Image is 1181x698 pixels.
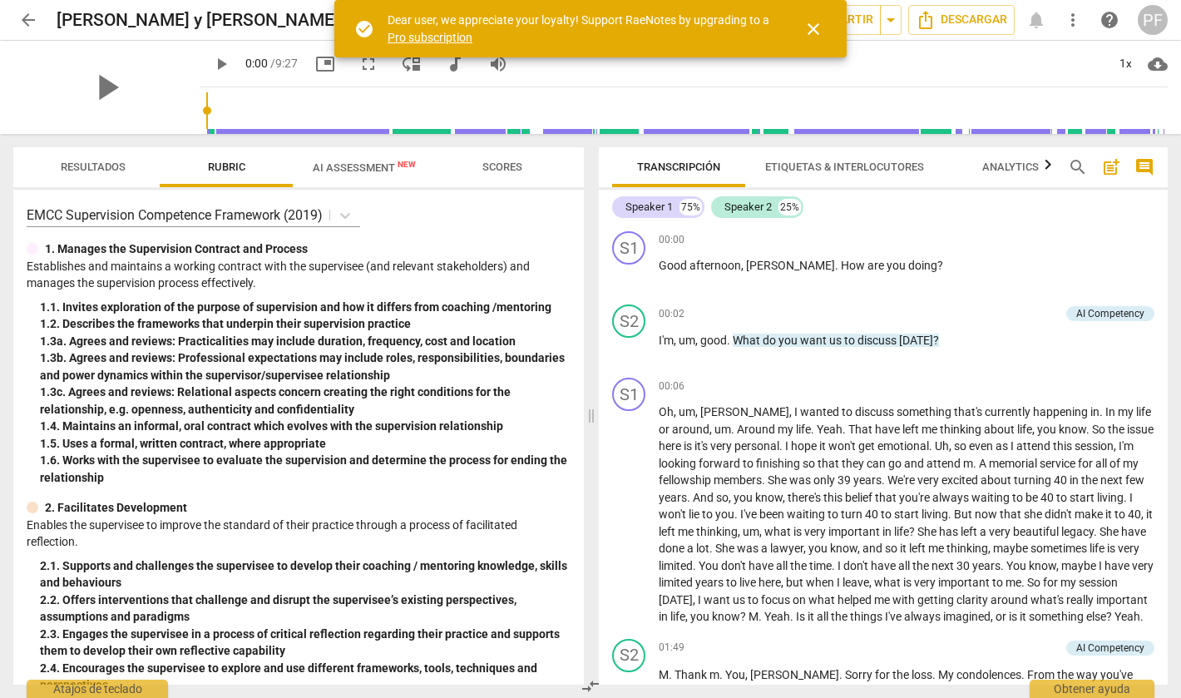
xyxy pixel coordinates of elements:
[899,334,933,347] span: [DATE]
[1125,473,1144,487] span: few
[908,259,937,272] span: doing
[483,49,513,79] button: Volume
[940,423,984,436] span: thinking
[894,525,909,538] span: life
[696,542,709,555] span: lot
[939,525,961,538] span: has
[855,405,897,418] span: discuss
[1098,154,1124,181] button: Add summary
[841,507,865,521] span: turn
[27,680,168,698] div: Atajos de teclado
[922,423,940,436] span: me
[727,334,733,347] span: .
[818,457,842,470] span: that
[922,507,948,521] span: living
[1068,157,1088,177] span: search
[843,423,848,436] span: .
[710,439,734,453] span: very
[865,507,881,521] span: 40
[659,334,674,347] span: I'm
[1134,157,1154,177] span: comment
[1108,423,1127,436] span: the
[714,423,731,436] span: um
[741,259,746,272] span: ,
[819,439,828,453] span: it
[612,304,645,338] div: Cambiar un interlocutor
[85,66,128,109] span: play_arrow
[787,507,828,521] span: waiting
[804,525,828,538] span: very
[715,507,734,521] span: you
[245,57,268,70] span: 0:00
[1105,507,1114,521] span: it
[1099,10,1119,30] span: help
[398,160,416,169] span: New
[1097,491,1124,504] span: living
[937,259,943,272] span: ?
[778,199,801,215] div: 25%
[1075,507,1105,521] span: make
[961,525,980,538] span: left
[875,423,902,436] span: have
[989,457,1040,470] span: memorial
[700,334,727,347] span: good
[929,439,935,453] span: .
[1017,423,1032,436] span: life
[768,473,789,487] span: She
[1128,507,1141,521] span: 40
[659,233,684,247] span: 00:00
[1095,5,1124,35] a: Obtener ayuda
[762,473,768,487] span: .
[1141,507,1146,521] span: ,
[715,542,737,555] span: She
[659,379,684,394] span: 00:06
[880,5,902,35] button: Sharing summary
[313,161,416,174] span: AI Assessment
[731,423,737,436] span: .
[1063,10,1083,30] span: more_vert
[848,423,875,436] span: That
[1094,525,1099,538] span: .
[637,161,720,173] span: Transcripción
[904,457,927,470] span: and
[756,457,803,470] span: finishing
[1013,525,1061,538] span: beautiful
[800,405,842,418] span: wanted
[857,542,862,555] span: ,
[811,423,817,436] span: .
[763,334,778,347] span: do
[982,161,1039,173] span: Analytics
[897,405,954,418] span: something
[838,473,853,487] span: 39
[1123,457,1139,470] span: my
[1092,423,1108,436] span: So
[783,491,788,504] span: ,
[57,10,339,31] h2: [PERSON_NAME] y [PERSON_NAME]
[1040,457,1078,470] span: service
[734,507,740,521] span: .
[980,525,989,538] span: a
[388,12,773,46] div: Dear user, we appreciate your loyalty! Support RaeNotes by upgrading to a
[746,259,835,272] span: [PERSON_NAME]
[778,423,796,436] span: my
[902,423,922,436] span: left
[875,491,899,504] span: that
[975,507,1000,521] span: now
[828,525,882,538] span: important
[941,473,981,487] span: excited
[845,491,875,504] span: belief
[709,423,714,436] span: ,
[909,525,917,538] span: ?
[803,457,818,470] span: so
[702,507,715,521] span: to
[659,259,689,272] span: Good
[996,439,1011,453] span: as
[867,457,888,470] span: can
[1053,439,1075,453] span: this
[581,676,600,696] span: compare_arrows
[699,457,743,470] span: forward
[894,507,922,521] span: start
[714,473,762,487] span: members
[40,315,571,333] div: 1. 2. Describes the frameworks that underpin their supervision practice
[1030,542,1090,555] span: sometimes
